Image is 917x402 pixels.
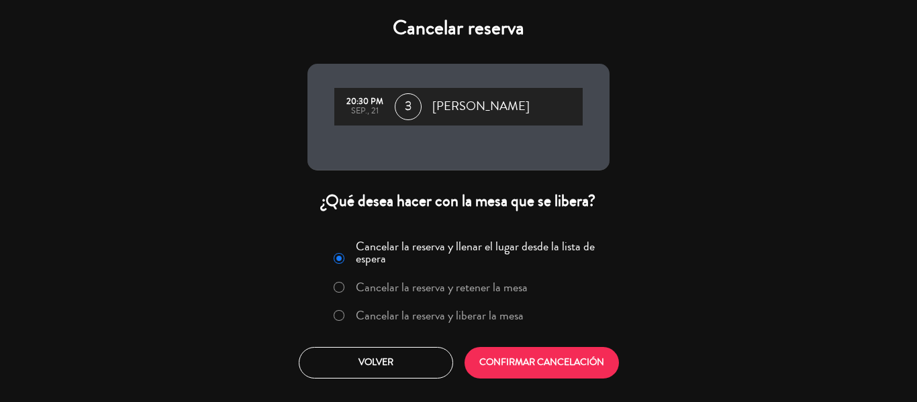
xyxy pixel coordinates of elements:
button: CONFIRMAR CANCELACIÓN [465,347,619,379]
label: Cancelar la reserva y liberar la mesa [356,309,524,321]
h4: Cancelar reserva [307,16,610,40]
span: [PERSON_NAME] [432,97,530,117]
span: 3 [395,93,422,120]
label: Cancelar la reserva y llenar el lugar desde la lista de espera [356,240,601,264]
button: Volver [299,347,453,379]
div: 20:30 PM [341,97,388,107]
label: Cancelar la reserva y retener la mesa [356,281,528,293]
div: sep., 21 [341,107,388,116]
div: ¿Qué desea hacer con la mesa que se libera? [307,191,610,211]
